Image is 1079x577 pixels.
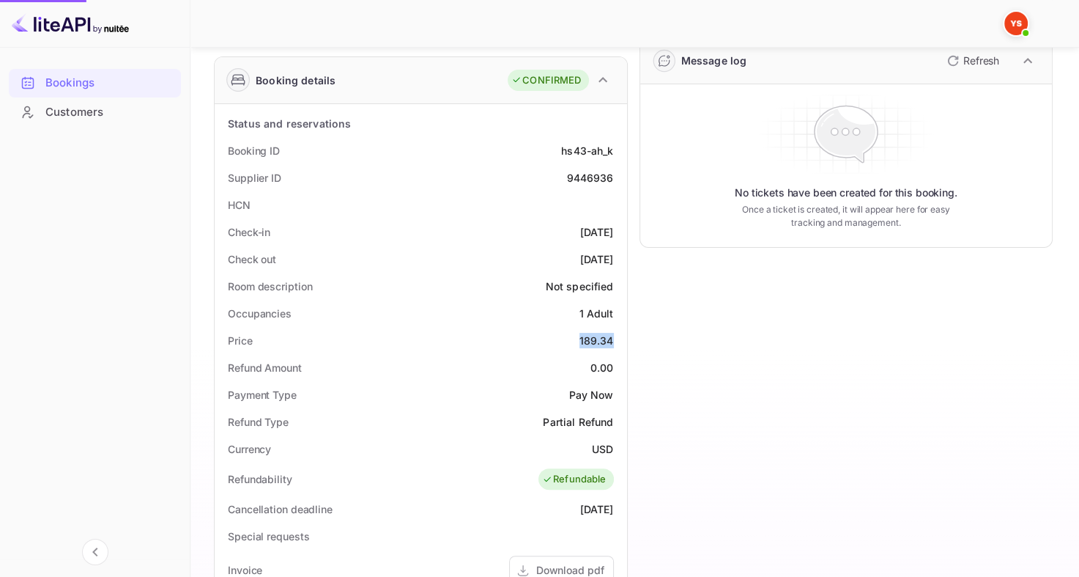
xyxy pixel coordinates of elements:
div: 189.34 [579,333,614,348]
div: hs43-ah_k [561,143,613,158]
div: Customers [9,98,181,127]
div: Not specified [546,279,614,294]
div: Room description [228,279,312,294]
div: Status and reservations [228,116,351,131]
div: 0.00 [590,360,614,375]
div: Check-in [228,224,270,240]
a: Customers [9,98,181,125]
div: Refundability [228,471,292,487]
div: Refundable [542,472,607,487]
div: Check out [228,251,276,267]
div: Payment Type [228,387,297,403]
div: Booking ID [228,143,280,158]
div: CONFIRMED [511,73,581,88]
button: Collapse navigation [82,539,108,565]
p: Refresh [963,53,999,68]
p: No tickets have been created for this booking. [735,185,957,200]
div: Cancellation deadline [228,501,333,517]
div: Currency [228,441,271,457]
div: Message log [681,53,747,68]
div: HCN [228,197,251,213]
div: Bookings [45,75,174,92]
div: Customers [45,104,174,121]
div: Special requests [228,529,309,544]
div: Refund Amount [228,360,302,375]
div: 1 Adult [579,306,613,321]
div: [DATE] [580,251,614,267]
img: LiteAPI logo [12,12,129,35]
div: Booking details [256,73,335,88]
div: Refund Type [228,414,289,430]
div: [DATE] [580,501,614,517]
div: Partial Refund [543,414,613,430]
div: Occupancies [228,306,292,321]
div: Supplier ID [228,170,281,185]
div: Price [228,333,253,348]
div: [DATE] [580,224,614,240]
div: Bookings [9,69,181,98]
img: Yandex Support [1004,12,1028,35]
div: Pay Now [568,387,613,403]
a: Bookings [9,69,181,96]
div: 9446936 [566,170,613,185]
p: Once a ticket is created, it will appear here for easy tracking and management. [735,203,956,229]
button: Refresh [938,49,1005,73]
div: USD [592,441,613,457]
